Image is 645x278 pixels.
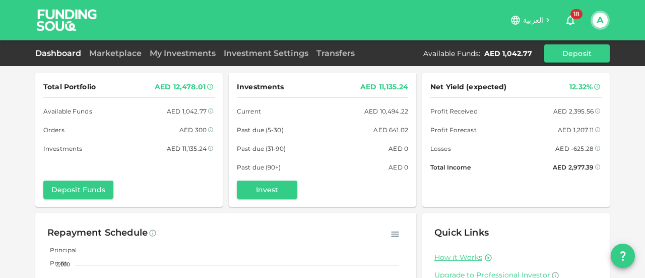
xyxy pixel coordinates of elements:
span: Past due (90+) [237,162,281,173]
span: Profit Received [430,106,478,117]
span: 18 [570,9,583,19]
a: Marketplace [85,48,146,58]
div: AED 300 [179,125,207,135]
button: Deposit Funds [43,181,113,199]
div: AED -625.28 [555,143,594,154]
span: Net Yield (expected) [430,81,507,93]
span: Profit Forecast [430,125,477,135]
span: Quick Links [434,227,489,238]
div: AED 1,042.77 [167,106,207,117]
button: Invest [237,181,297,199]
a: How it Works [434,253,482,262]
tspan: 2,000 [56,261,70,267]
span: العربية [523,16,543,25]
button: Deposit [544,44,610,63]
span: Past due (5-30) [237,125,284,135]
a: My Investments [146,48,220,58]
div: AED 1,207.11 [558,125,594,135]
span: Orders [43,125,64,135]
div: AED 11,135.24 [360,81,408,93]
button: question [611,244,635,268]
button: A [593,13,608,28]
a: Dashboard [35,48,85,58]
div: Available Funds : [423,48,480,59]
div: AED 12,478.01 [155,81,206,93]
span: Investments [237,81,284,93]
span: Total Portfolio [43,81,96,93]
span: Principal [42,246,77,254]
div: AED 0 [389,143,408,154]
span: Investments [43,143,82,154]
span: Past due (31-90) [237,143,286,154]
div: AED 1,042.77 [484,48,532,59]
div: AED 10,494.22 [364,106,408,117]
a: Investment Settings [220,48,312,58]
span: Losses [430,143,451,154]
a: Transfers [312,48,359,58]
div: AED 2,977.39 [553,162,594,173]
button: 18 [560,10,580,30]
span: Profit [42,259,67,267]
span: Current [237,106,261,117]
div: AED 0 [389,162,408,173]
div: AED 2,395.56 [553,106,594,117]
div: AED 11,135.24 [167,143,207,154]
span: Available Funds [43,106,92,117]
span: Total Income [430,162,471,173]
div: AED 641.02 [373,125,408,135]
div: 12.32% [569,81,593,93]
div: Repayment Schedule [47,225,148,241]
